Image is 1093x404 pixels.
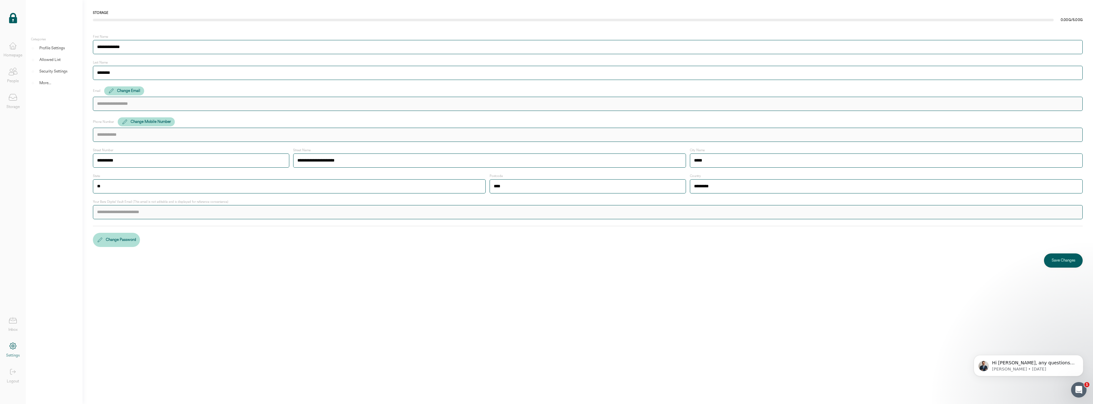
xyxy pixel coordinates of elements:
[293,148,311,152] div: Street Name
[39,45,65,52] div: Profile Settings
[39,80,51,86] div: More...
[4,52,22,59] div: Homepage
[26,43,83,54] a: Profile Settings
[104,86,144,95] button: Change Email
[93,61,108,64] div: Last Name
[7,78,19,84] div: People
[1044,253,1083,268] button: Save Changes
[118,117,175,126] button: Change Mobile Number
[93,10,1083,15] div: Storage
[93,233,140,247] button: Change Password
[93,200,228,204] div: Your Bare Digital Vault Email (This email is not editable and is displayed for reference convenie...
[131,119,171,125] div: Change Mobile Number
[690,148,705,152] div: City Name
[106,237,136,243] div: Change Password
[26,54,83,66] a: Allowed List
[1084,382,1089,387] span: 1
[26,37,83,41] div: Categories
[93,89,100,93] div: Email
[6,352,20,359] div: Settings
[6,104,20,110] div: Storage
[26,77,83,89] a: More...
[7,378,19,385] div: Logout
[964,341,1093,387] iframe: Intercom notifications message
[690,174,701,178] div: Country
[1054,17,1083,23] div: 0.00G/5.00G
[93,148,113,152] div: Street Number
[1052,257,1075,264] div: Save Changes
[93,120,114,124] div: Phone Number
[26,66,83,77] a: Security Settings
[93,35,108,39] div: First Name
[117,88,140,94] div: Change Email
[39,68,67,75] div: Security Settings
[39,57,61,63] div: Allowed List
[8,327,18,333] div: Inbox
[490,174,503,178] div: Postcode
[1071,382,1087,398] iframe: Intercom live chat
[93,174,100,178] div: State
